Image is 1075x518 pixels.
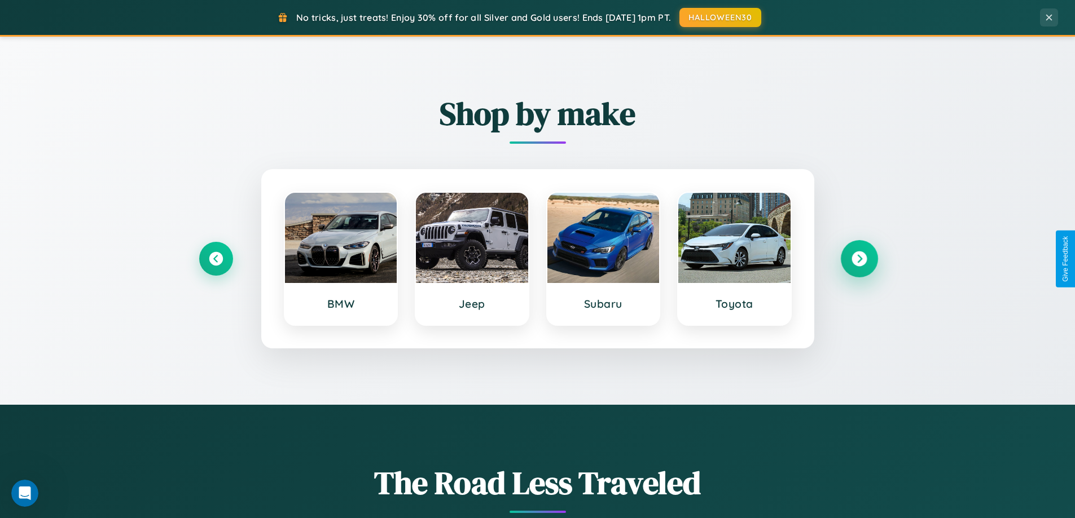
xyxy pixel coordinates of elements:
button: HALLOWEEN30 [679,8,761,27]
h3: Toyota [690,297,779,311]
div: Give Feedback [1061,236,1069,282]
h3: Subaru [559,297,648,311]
h3: BMW [296,297,386,311]
iframe: Intercom live chat [11,480,38,507]
h3: Jeep [427,297,517,311]
span: No tricks, just treats! Enjoy 30% off for all Silver and Gold users! Ends [DATE] 1pm PT. [296,12,671,23]
h1: The Road Less Traveled [199,461,876,504]
h2: Shop by make [199,92,876,135]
